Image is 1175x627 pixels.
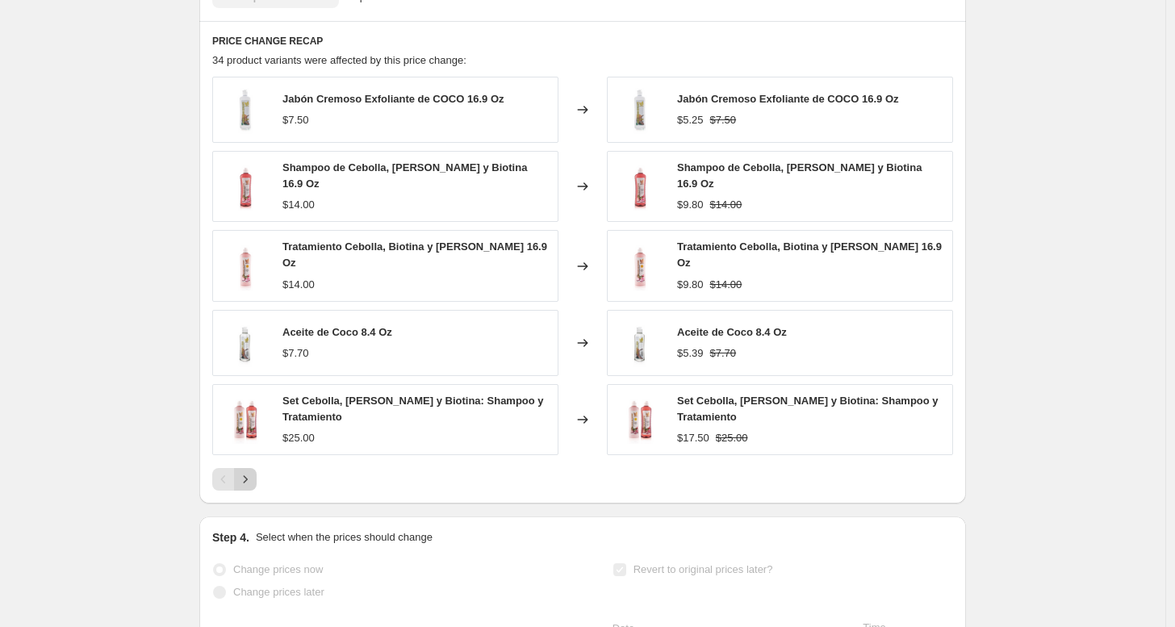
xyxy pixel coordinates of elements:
strike: $25.00 [716,430,748,446]
div: $14.00 [282,197,315,213]
strike: $14.00 [710,197,742,213]
img: BANNERS_PAGINA_WEB_CAPILAR_USA_Mesa_de_trabajo_1_copia_80x.png [221,162,270,211]
h6: PRICE CHANGE RECAP [212,35,953,48]
div: $25.00 [282,430,315,446]
span: Change prices now [233,563,323,575]
div: $7.70 [282,345,309,362]
span: Tratamiento Cebolla, Biotina y [PERSON_NAME] 16.9 Oz [677,240,942,269]
span: Set Cebolla, [PERSON_NAME] y Biotina: Shampoo y Tratamiento [677,395,939,423]
img: BANNERS_PAGINA_WEB_CAPILAR_USA_Mesa_de_trabajo_1_copia_3_80x.png [616,395,664,444]
img: BANNERS_PAGINA_WEB_CAPILAR_USA_Mesa_de_trabajo_1_copia_2_80x.png [616,242,664,291]
div: $5.25 [677,112,704,128]
span: Jabón Cremoso Exfoliante de COCO 16.9 Oz [677,93,899,105]
nav: Pagination [212,468,257,491]
img: BANNERS_PAGINA_WEB_CAPILAR_USA_Mesa_de_trabajo_1_copia_80x.png [616,162,664,211]
span: Aceite de Coco 8.4 Oz [677,326,787,338]
div: $14.00 [282,277,315,293]
button: Next [234,468,257,491]
img: 1_BANNERS_PAGINA_WEB_CORPORAL_USA_Mesa_de_trabajo_1-45_80x.png [221,86,270,134]
span: Shampoo de Cebolla, [PERSON_NAME] y Biotina 16.9 Oz [282,161,527,190]
span: Revert to original prices later? [633,563,773,575]
div: $7.50 [282,112,309,128]
img: BANNERS_PAGINA_WEB_CORPORAL_USA_Mesa_de_trabajo_1-01_80x.png [616,319,664,367]
strike: $14.00 [710,277,742,293]
img: BANNERS_PAGINA_WEB_CORPORAL_USA_Mesa_de_trabajo_1-01_80x.png [221,319,270,367]
span: Set Cebolla, [PERSON_NAME] y Biotina: Shampoo y Tratamiento [282,395,544,423]
div: $9.80 [677,277,704,293]
div: $9.80 [677,197,704,213]
div: $5.39 [677,345,704,362]
span: Shampoo de Cebolla, [PERSON_NAME] y Biotina 16.9 Oz [677,161,922,190]
img: BANNERS_PAGINA_WEB_CAPILAR_USA_Mesa_de_trabajo_1_copia_3_80x.png [221,395,270,444]
h2: Step 4. [212,529,249,545]
div: $17.50 [677,430,709,446]
p: Select when the prices should change [256,529,433,545]
span: 34 product variants were affected by this price change: [212,54,466,66]
span: Tratamiento Cebolla, Biotina y [PERSON_NAME] 16.9 Oz [282,240,547,269]
span: Change prices later [233,586,324,598]
strike: $7.50 [710,112,737,128]
span: Aceite de Coco 8.4 Oz [282,326,392,338]
img: BANNERS_PAGINA_WEB_CAPILAR_USA_Mesa_de_trabajo_1_copia_2_80x.png [221,242,270,291]
span: Jabón Cremoso Exfoliante de COCO 16.9 Oz [282,93,504,105]
img: 1_BANNERS_PAGINA_WEB_CORPORAL_USA_Mesa_de_trabajo_1-45_80x.png [616,86,664,134]
strike: $7.70 [710,345,737,362]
